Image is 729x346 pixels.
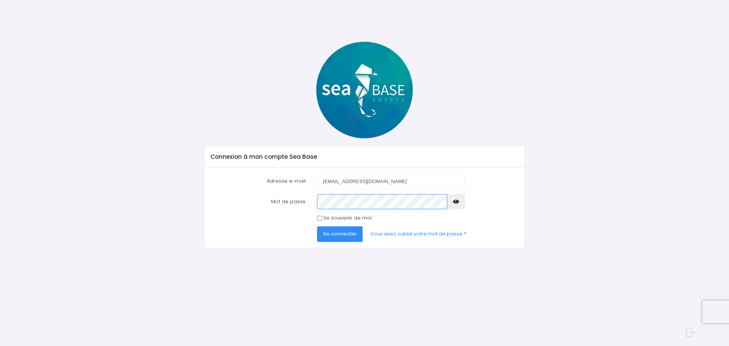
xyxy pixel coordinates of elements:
span: Se connecter [323,230,357,237]
label: Adresse e-mail [205,174,311,189]
button: Se connecter [317,226,363,242]
label: Se souvenir de moi [323,214,372,222]
a: Vous avez oublié votre mot de passe ? [364,226,473,242]
div: Connexion à mon compte Sea Base [204,146,524,167]
label: Mot de passe [205,194,311,209]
